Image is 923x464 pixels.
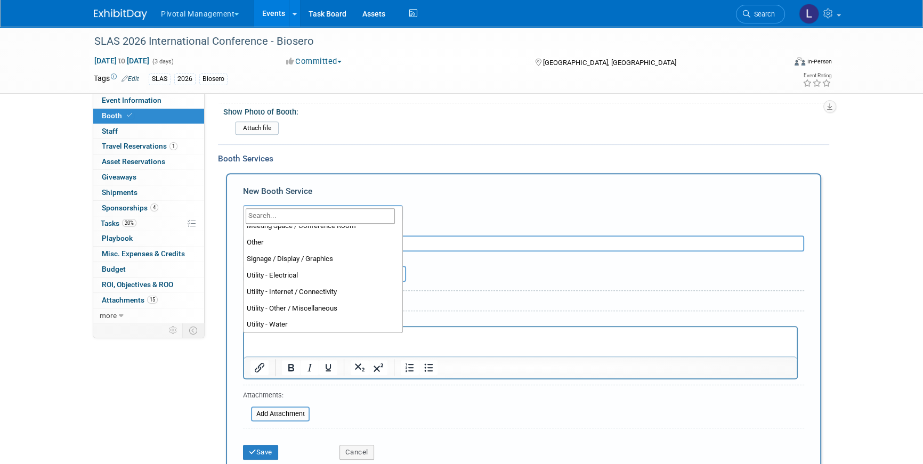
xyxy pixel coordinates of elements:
li: Utility - Internet / Connectivity [244,284,402,300]
span: more [100,311,117,320]
span: Playbook [102,234,133,242]
span: Travel Reservations [102,142,177,150]
li: Signage / Display / Graphics [244,251,402,267]
span: ROI, Objectives & ROO [102,280,173,289]
button: Insert/edit link [250,360,269,375]
div: Description (optional) [243,221,804,235]
span: Staff [102,127,118,135]
button: Underline [319,360,337,375]
a: Booth [93,109,204,124]
div: Ideally by [339,251,756,266]
button: Superscript [369,360,387,375]
span: Shipments [102,188,137,197]
span: Giveaways [102,173,136,181]
div: Show Photo of Booth: [223,104,824,117]
button: Save [243,445,278,460]
li: Utility - Water [244,316,402,333]
div: Biosero [199,74,228,85]
iframe: Rich Text Area [244,327,797,356]
a: Search [736,5,785,23]
span: Attachments [102,296,158,304]
span: Event Information [102,96,161,104]
img: ExhibitDay [94,9,147,20]
a: Edit [122,75,139,83]
div: Event Format [722,55,832,71]
a: Event Information [93,93,204,108]
button: Subscript [351,360,369,375]
a: Travel Reservations1 [93,139,204,154]
button: Bullet list [419,360,438,375]
a: Asset Reservations [93,154,204,169]
div: SLAS 2026 International Conference - Biosero [91,32,769,51]
a: Misc. Expenses & Credits [93,247,204,262]
span: to [117,56,127,65]
span: Misc. Expenses & Credits [102,249,185,258]
button: Italic [301,360,319,375]
span: 1 [169,142,177,150]
span: [GEOGRAPHIC_DATA], [GEOGRAPHIC_DATA] [543,59,676,67]
a: Budget [93,262,204,277]
div: New Booth Service [243,185,804,202]
a: Giveaways [93,170,204,185]
a: Staff [93,124,204,139]
td: Tags [94,73,139,85]
span: Asset Reservations [102,157,165,166]
i: Booth reservation complete [127,112,132,118]
a: Sponsorships4 [93,201,204,216]
li: Utility - Electrical [244,267,402,284]
div: Event Rating [803,73,831,78]
span: (3 days) [151,58,174,65]
a: Shipments [93,185,204,200]
a: Attachments15 [93,293,204,308]
span: [DATE] [DATE] [94,56,150,66]
div: 2026 [174,74,196,85]
div: Attachments: [243,390,310,403]
li: Utility - Other / Miscellaneous [244,300,402,317]
button: Numbered list [401,360,419,375]
a: ROI, Objectives & ROO [93,278,204,292]
li: Meeting Space / Conference Room [244,218,402,234]
div: Booth Services [218,153,829,165]
input: Search... [246,208,395,224]
div: Reservation Notes/Details: [243,315,798,326]
div: SLAS [149,74,171,85]
div: In-Person [807,58,832,66]
button: Committed [282,56,346,67]
td: Personalize Event Tab Strip [164,323,183,337]
a: Playbook [93,231,204,246]
span: 4 [150,203,158,211]
span: Budget [102,265,126,273]
span: Search [750,10,775,18]
a: Tasks20% [93,216,204,231]
a: more [93,308,204,323]
li: Other [244,234,402,251]
span: 20% [122,219,136,227]
td: Toggle Event Tabs [183,323,205,337]
span: Tasks [101,219,136,227]
span: Booth [102,111,134,120]
img: Leslie Pelton [799,4,819,24]
button: Cancel [339,445,374,460]
span: 15 [147,296,158,304]
button: Bold [282,360,300,375]
img: Format-Inperson.png [795,57,805,66]
span: Sponsorships [102,203,158,212]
